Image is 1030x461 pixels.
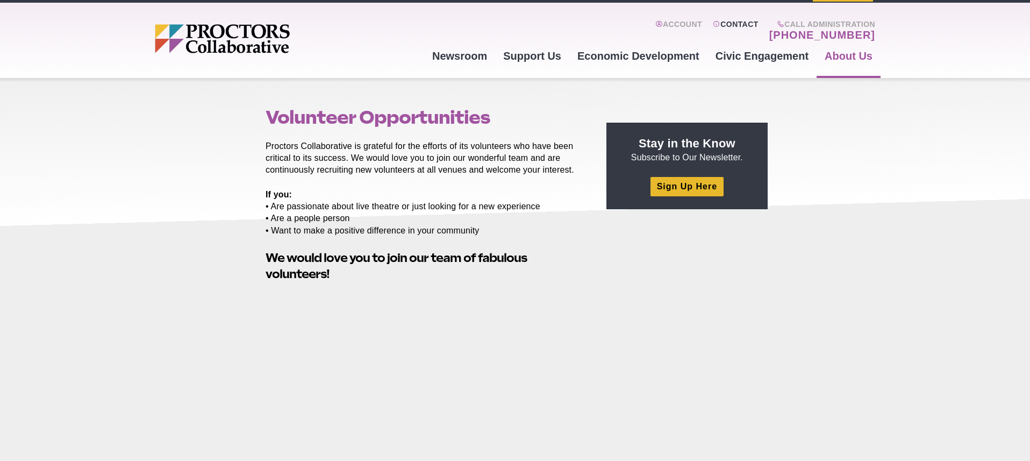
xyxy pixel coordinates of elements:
h2: ! [266,250,582,283]
strong: Stay in the Know [639,137,735,150]
a: Support Us [495,41,569,70]
a: Economic Development [569,41,707,70]
img: Proctors logo [155,24,373,53]
a: [PHONE_NUMBER] [769,29,875,41]
span: Call Administration [766,20,875,29]
a: Contact [713,20,759,41]
a: About Us [817,41,881,70]
a: Sign Up Here [650,177,724,196]
a: Civic Engagement [707,41,817,70]
a: Newsroom [424,41,495,70]
p: • Are passionate about live theatre or just looking for a new experience • Are a people person • ... [266,189,582,236]
p: Proctors Collaborative is grateful for the efforts of its volunteers who have been critical to it... [266,140,582,176]
strong: We would love you to join our team of fabulous volunteers [266,251,527,281]
a: Account [655,20,702,41]
h1: Volunteer Opportunities [266,107,582,127]
p: Subscribe to Our Newsletter. [619,136,755,164]
strong: If you: [266,190,292,199]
